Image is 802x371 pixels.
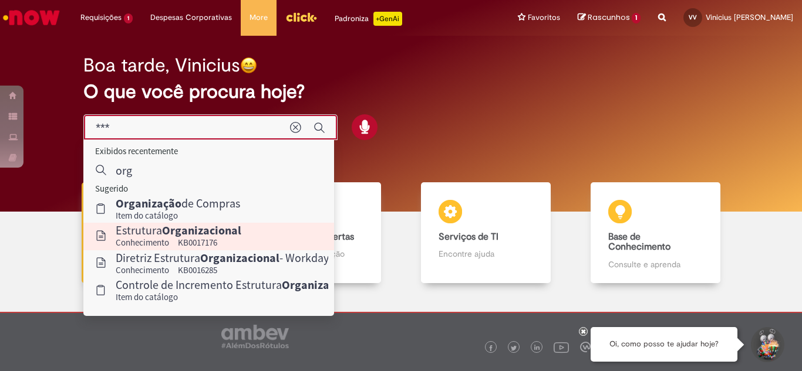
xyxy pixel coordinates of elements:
[250,12,268,23] span: More
[511,345,517,351] img: logo_footer_twitter.png
[269,231,354,243] b: Catálogo de Ofertas
[373,12,402,26] p: +GenAi
[401,182,571,284] a: Serviços de TI Encontre ajuda
[221,325,289,348] img: logo_footer_ambev_rotulo_gray.png
[608,231,670,253] b: Base de Conhecimento
[528,12,560,23] span: Favoritos
[150,12,232,23] span: Despesas Corporativas
[80,12,122,23] span: Requisições
[240,57,257,74] img: happy-face.png
[706,12,793,22] span: Vinicius [PERSON_NAME]
[591,327,737,362] div: Oi, como posso te ajudar hoje?
[124,13,133,23] span: 1
[62,182,231,284] a: Tirar dúvidas Tirar dúvidas com Lupi Assist e Gen Ai
[554,339,569,355] img: logo_footer_youtube.png
[1,6,62,29] img: ServiceNow
[689,13,697,21] span: VV
[578,12,641,23] a: Rascunhos
[439,248,534,260] p: Encontre ajuda
[534,345,540,352] img: logo_footer_linkedin.png
[632,13,641,23] span: 1
[588,12,630,23] span: Rascunhos
[608,258,703,270] p: Consulte e aprenda
[571,182,740,284] a: Base de Conhecimento Consulte e aprenda
[83,55,240,76] h2: Boa tarde, Vinicius
[580,342,591,352] img: logo_footer_workplace.png
[488,345,494,351] img: logo_footer_facebook.png
[749,327,784,362] button: Iniciar Conversa de Suporte
[335,12,402,26] div: Padroniza
[285,8,317,26] img: click_logo_yellow_360x200.png
[83,81,719,102] h2: O que você procura hoje?
[439,231,498,243] b: Serviços de TI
